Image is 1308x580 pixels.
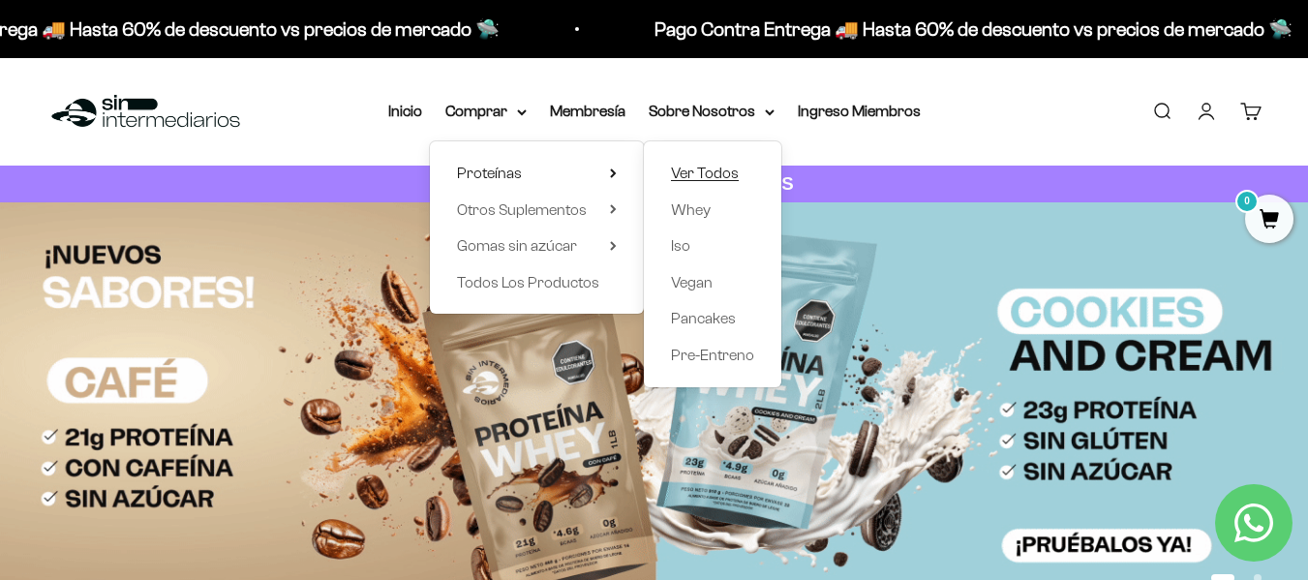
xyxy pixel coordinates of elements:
[671,310,736,326] span: Pancakes
[1245,210,1293,231] a: 0
[457,201,587,218] span: Otros Suplementos
[457,270,617,295] a: Todos Los Productos
[388,103,422,119] a: Inicio
[457,233,617,259] summary: Gomas sin azúcar
[445,99,527,124] summary: Comprar
[671,233,754,259] a: Iso
[671,237,690,254] span: Iso
[671,306,754,331] a: Pancakes
[457,165,522,181] span: Proteínas
[798,103,921,119] a: Ingreso Miembros
[649,99,775,124] summary: Sobre Nosotros
[671,198,754,223] a: Whey
[457,237,577,254] span: Gomas sin azúcar
[671,270,754,295] a: Vegan
[550,103,625,119] a: Membresía
[653,14,1291,45] p: Pago Contra Entrega 🚚 Hasta 60% de descuento vs precios de mercado 🛸
[671,347,754,363] span: Pre-Entreno
[1235,190,1259,213] mark: 0
[671,343,754,368] a: Pre-Entreno
[671,274,713,290] span: Vegan
[457,161,617,186] summary: Proteínas
[671,165,739,181] span: Ver Todos
[457,198,617,223] summary: Otros Suplementos
[671,201,711,218] span: Whey
[457,274,599,290] span: Todos Los Productos
[671,161,754,186] a: Ver Todos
